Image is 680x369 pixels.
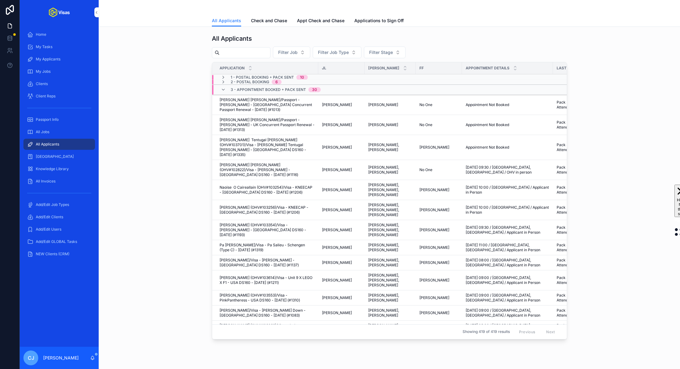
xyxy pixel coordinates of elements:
[419,102,432,107] span: No One
[466,122,549,127] a: Appointment Not Booked
[23,199,95,210] a: Add/Edit Job Types
[220,258,315,268] a: [PERSON_NAME]/Visa - [PERSON_NAME] - [GEOGRAPHIC_DATA] DS160 - [DATE] (#1137)
[419,295,449,300] span: [PERSON_NAME]
[322,145,352,150] span: [PERSON_NAME]
[36,166,69,171] span: Knowledge Library
[220,117,315,132] a: [PERSON_NAME] [PERSON_NAME]/Passport - [PERSON_NAME] - UK Concurrent Passport Renewal - [DATE] (#...
[419,122,458,127] a: No One
[36,202,69,207] span: Add/Edit Job Types
[322,66,326,71] span: JL
[557,165,600,175] a: Pack Sent/ Appt. to Attend
[36,117,59,122] span: Passport Info
[220,323,315,333] a: [PERSON_NAME] (OHV#102038)/Visa - Jade - [GEOGRAPHIC_DATA] DS160 - [DATE] (#1248)
[557,275,600,285] span: Pack Sent/ Appt. to Attend
[419,295,458,300] a: [PERSON_NAME]
[220,205,315,215] a: [PERSON_NAME] (OHV#103256)/Visa - KNEECAP - [GEOGRAPHIC_DATA] DS160 - [DATE] (#1206)
[220,223,315,237] span: [PERSON_NAME] (OHV#103354)/Visa - [PERSON_NAME] - [GEOGRAPHIC_DATA] DS160 - [DATE] (#1193)
[557,66,578,71] span: Last Task
[419,278,449,283] span: [PERSON_NAME]
[368,142,412,152] a: [PERSON_NAME], [PERSON_NAME]
[23,29,95,40] a: Home
[466,205,549,215] a: [DATE] 10:00 / [GEOGRAPHIC_DATA] / Applicant in Person
[36,57,60,62] span: My Applicants
[23,126,95,137] a: All Jobs
[466,275,549,285] a: [DATE] 09:00 / [GEOGRAPHIC_DATA], [GEOGRAPHIC_DATA] / Applicant in Person
[220,243,315,252] span: Pa [PERSON_NAME]/Visa - Pa Salieu - Schengen (Type C) - [DATE] (#1319)
[23,139,95,150] a: All Applicants
[220,162,315,177] a: [PERSON_NAME] [PERSON_NAME] (OHV#102822)/Visa - [PERSON_NAME] - [GEOGRAPHIC_DATA] DS160 - [DATE] ...
[368,308,412,318] a: [PERSON_NAME], [PERSON_NAME]
[220,66,245,71] span: Application
[23,91,95,102] a: Client Reps
[220,97,315,112] span: [PERSON_NAME] [PERSON_NAME]/Passport - [PERSON_NAME] - [GEOGRAPHIC_DATA] Concurrent Passport Rene...
[322,245,361,250] a: [PERSON_NAME]
[419,245,458,250] a: [PERSON_NAME]
[557,308,600,318] span: Pack Sent/ Appt. to Attend
[466,145,509,150] span: Appointment Not Booked
[368,182,412,197] a: [PERSON_NAME], [PERSON_NAME], [PERSON_NAME]
[368,293,412,303] span: [PERSON_NAME], [PERSON_NAME]
[368,323,412,333] a: [PERSON_NAME], [PERSON_NAME]
[36,32,46,37] span: Home
[419,187,458,192] a: [PERSON_NAME]
[322,122,361,127] a: [PERSON_NAME]
[368,165,412,175] a: [PERSON_NAME], [PERSON_NAME]
[36,142,59,147] span: All Applicants
[322,122,352,127] span: [PERSON_NAME]
[322,187,352,192] span: [PERSON_NAME]
[322,278,361,283] a: [PERSON_NAME]
[20,25,99,268] div: scrollable content
[220,308,315,318] span: [PERSON_NAME]/Visa - [PERSON_NAME] Down - [GEOGRAPHIC_DATA] DS160 - [DATE] (#1083)
[466,185,549,195] a: [DATE] 10:00 / [GEOGRAPHIC_DATA] / Applicant in Person
[23,66,95,77] a: My Jobs
[251,15,287,27] a: Check and Chase
[419,260,458,265] a: [PERSON_NAME]
[297,15,344,27] a: Appt Check and Chase
[419,245,449,250] span: [PERSON_NAME]
[466,308,549,318] a: [DATE] 09:00 / [GEOGRAPHIC_DATA], [GEOGRAPHIC_DATA] / Applicant in Person
[322,310,361,315] a: [PERSON_NAME]
[322,207,352,212] span: [PERSON_NAME]
[419,207,449,212] span: [PERSON_NAME]
[557,243,600,252] a: Pack Sent/ Appt. to Attend
[273,47,310,58] button: Select Button
[36,215,63,219] span: Add/Edit Clients
[23,248,95,260] a: NEW Clients (CRM)
[23,211,95,223] a: Add/Edit Clients
[322,167,352,172] span: [PERSON_NAME]
[419,310,449,315] span: [PERSON_NAME]
[43,355,79,361] p: [PERSON_NAME]
[466,122,509,127] span: Appointment Not Booked
[419,66,424,71] span: FF
[557,185,600,195] a: Pack Sent/ Appt. to Attend
[36,69,51,74] span: My Jobs
[557,258,600,268] a: Pack Sent/ Appt. to Attend
[23,41,95,52] a: My Tasks
[368,102,412,107] a: [PERSON_NAME]
[322,260,361,265] a: [PERSON_NAME]
[463,329,510,334] span: Showing 419 of 419 results
[419,122,432,127] span: No One
[36,179,56,184] span: All Invoices
[220,137,315,157] a: [PERSON_NAME] Tentugal [PERSON_NAME] (OHV#103701)/Visa - [PERSON_NAME] Tentugal [PERSON_NAME] - [...
[322,310,352,315] span: [PERSON_NAME]
[322,260,352,265] span: [PERSON_NAME]
[36,239,77,244] span: Add/Edit GLOBAL Tasks
[466,293,549,303] span: [DATE] 09:00 / [GEOGRAPHIC_DATA], [GEOGRAPHIC_DATA] / Applicant in Person
[466,225,549,235] a: [DATE] 09:30 / [GEOGRAPHIC_DATA], [GEOGRAPHIC_DATA] / Applicant in Person
[322,187,361,192] a: [PERSON_NAME]
[278,49,298,55] span: Filter Job
[300,75,304,80] div: 10
[231,75,294,80] span: 1 - Postal Booking + Pack Sent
